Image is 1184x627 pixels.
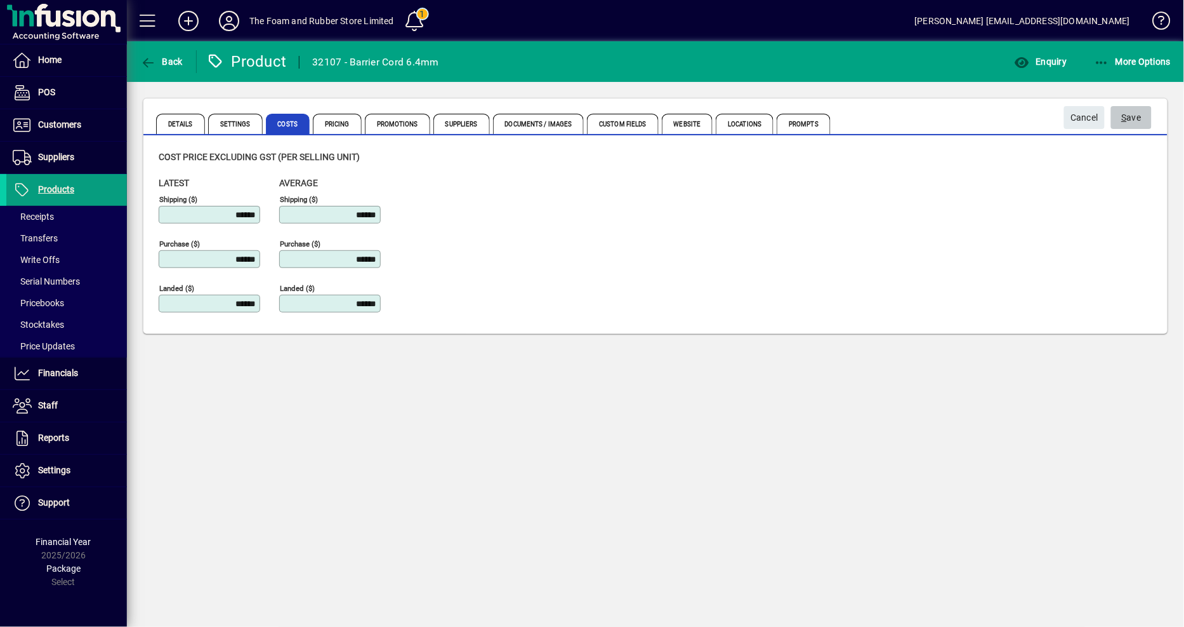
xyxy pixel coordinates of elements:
[6,487,127,519] a: Support
[1091,50,1174,73] button: More Options
[13,320,64,330] span: Stocktakes
[38,184,74,194] span: Products
[206,51,287,72] div: Product
[6,44,127,76] a: Home
[6,455,127,487] a: Settings
[36,537,91,547] span: Financial Year
[1014,57,1067,67] span: Enquiry
[6,292,127,314] a: Pricebooks
[6,390,127,422] a: Staff
[280,195,318,204] mat-label: Shipping ($)
[13,212,54,222] span: Receipts
[279,178,318,188] span: Average
[1011,50,1070,73] button: Enquiry
[13,255,60,265] span: Write Offs
[137,50,186,73] button: Back
[6,249,127,271] a: Write Offs
[493,114,584,134] span: Documents / Images
[6,335,127,357] a: Price Updates
[716,114,773,134] span: Locations
[6,227,127,249] a: Transfers
[587,114,658,134] span: Custom Fields
[159,195,197,204] mat-label: Shipping ($)
[777,114,831,134] span: Prompts
[140,57,183,67] span: Back
[38,368,78,378] span: Financials
[433,114,490,134] span: Suppliers
[168,10,209,32] button: Add
[38,119,81,130] span: Customers
[312,52,439,72] div: 32107 - Barrier Cord 6.4mm
[159,178,189,188] span: Latest
[208,114,263,134] span: Settings
[280,239,320,248] mat-label: Purchase ($)
[6,142,127,173] a: Suppliers
[6,314,127,335] a: Stocktakes
[1064,106,1105,129] button: Cancel
[1122,112,1127,123] span: S
[313,114,362,134] span: Pricing
[13,276,80,287] span: Serial Numbers
[159,284,194,293] mat-label: Landed ($)
[209,10,249,32] button: Profile
[159,152,360,162] span: Cost price excluding GST (per selling unit)
[6,271,127,292] a: Serial Numbers
[127,50,197,73] app-page-header-button: Back
[6,77,127,109] a: POS
[6,206,127,227] a: Receipts
[38,55,62,65] span: Home
[1122,107,1141,128] span: ave
[13,298,64,308] span: Pricebooks
[1143,3,1168,44] a: Knowledge Base
[915,11,1130,31] div: [PERSON_NAME] [EMAIL_ADDRESS][DOMAIN_NAME]
[6,358,127,389] a: Financials
[6,422,127,454] a: Reports
[46,563,81,574] span: Package
[38,433,69,443] span: Reports
[13,233,58,243] span: Transfers
[159,239,200,248] mat-label: Purchase ($)
[156,114,205,134] span: Details
[38,497,70,508] span: Support
[13,341,75,351] span: Price Updates
[266,114,310,134] span: Costs
[1111,106,1152,129] button: Save
[38,87,55,97] span: POS
[1094,57,1171,67] span: More Options
[38,465,70,475] span: Settings
[38,400,58,410] span: Staff
[6,109,127,141] a: Customers
[1070,107,1098,128] span: Cancel
[662,114,713,134] span: Website
[249,11,394,31] div: The Foam and Rubber Store Limited
[365,114,430,134] span: Promotions
[38,152,74,162] span: Suppliers
[280,284,315,293] mat-label: Landed ($)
